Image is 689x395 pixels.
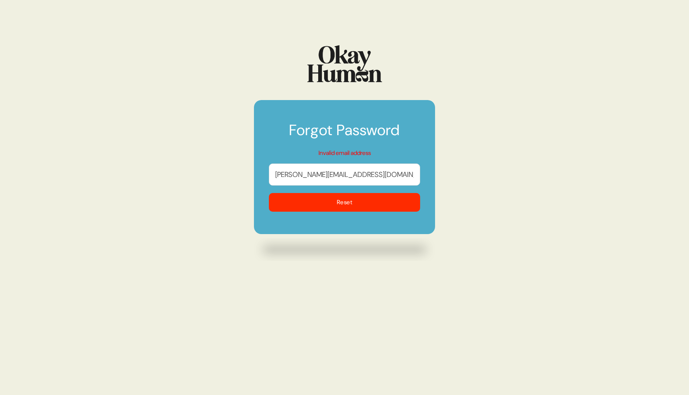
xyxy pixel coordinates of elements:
input: Email [269,164,420,186]
h1: Forgot Password [269,122,420,145]
img: Drop shadow [254,238,435,261]
img: Sympler Logo [307,45,382,82]
button: Reset [269,193,420,212]
p: Invalid email address [269,149,420,158]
